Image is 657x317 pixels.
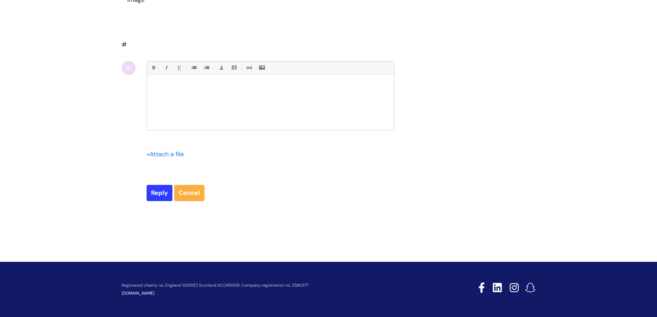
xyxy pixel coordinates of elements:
input: Reply [147,185,172,201]
a: • Unordered List (Ctrl-Shift-7) [189,63,198,72]
span: + [147,150,150,158]
a: 1. Ordered List (Ctrl-Shift-8) [202,63,211,72]
a: [DOMAIN_NAME] [122,290,155,296]
a: Font Color [217,63,226,72]
a: Link [245,63,253,72]
a: Underline(Ctrl-U) [175,63,183,72]
p: Registered charity no. England 1001957, Scotland SCO40009. Company registration no. 2580377 [122,283,429,288]
a: Back Color [230,63,238,72]
div: R [122,61,136,75]
a: Insert Image... [257,63,266,72]
a: Italic (Ctrl-I) [162,63,170,72]
a: Bold (Ctrl-B) [149,63,158,72]
a: Cancel [174,185,205,201]
div: Attach a file [147,149,188,160]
